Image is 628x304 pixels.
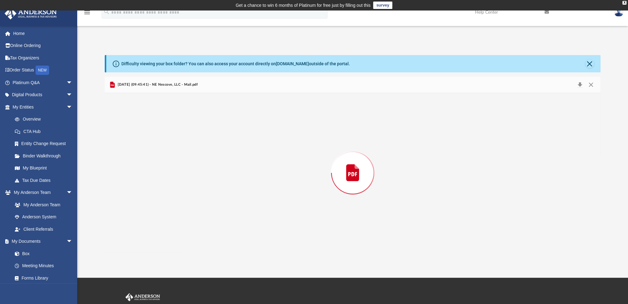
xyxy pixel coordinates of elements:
[373,2,392,9] a: survey
[4,64,82,77] a: Order StatusNEW
[121,61,350,67] div: Difficulty viewing your box folder? You can also access your account directly on outside of the p...
[116,82,197,88] span: [DATE] (09:45:41) - NE Nescove, LLC - Mail.pdf
[585,59,594,68] button: Close
[9,138,82,150] a: Entity Change Request
[236,2,371,9] div: Get a chance to win 6 months of Platinum for free just by filling out this
[4,186,79,199] a: My Anderson Teamarrow_drop_down
[66,101,79,113] span: arrow_drop_down
[3,7,59,19] img: Anderson Advisors Platinum Portal
[4,27,82,40] a: Home
[614,8,623,17] img: User Pic
[574,80,585,89] button: Download
[622,1,626,5] div: close
[9,174,82,186] a: Tax Due Dates
[4,52,82,64] a: Tax Organizers
[9,260,79,272] a: Meeting Minutes
[9,272,76,284] a: Forms Library
[9,125,82,138] a: CTA Hub
[4,40,82,52] a: Online Ordering
[66,235,79,248] span: arrow_drop_down
[9,162,79,174] a: My Blueprint
[9,150,82,162] a: Binder Walkthrough
[105,77,601,253] div: Preview
[4,101,82,113] a: My Entitiesarrow_drop_down
[4,89,82,101] a: Digital Productsarrow_drop_down
[66,89,79,101] span: arrow_drop_down
[585,80,596,89] button: Close
[9,211,79,223] a: Anderson System
[276,61,309,66] a: [DOMAIN_NAME]
[66,186,79,199] span: arrow_drop_down
[36,66,49,75] div: NEW
[66,76,79,89] span: arrow_drop_down
[124,293,161,301] img: Anderson Advisors Platinum Portal
[103,8,110,15] i: search
[4,235,79,248] a: My Documentsarrow_drop_down
[9,113,82,126] a: Overview
[4,76,82,89] a: Platinum Q&Aarrow_drop_down
[9,199,76,211] a: My Anderson Team
[83,9,91,16] i: menu
[9,223,79,235] a: Client Referrals
[83,12,91,16] a: menu
[9,247,76,260] a: Box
